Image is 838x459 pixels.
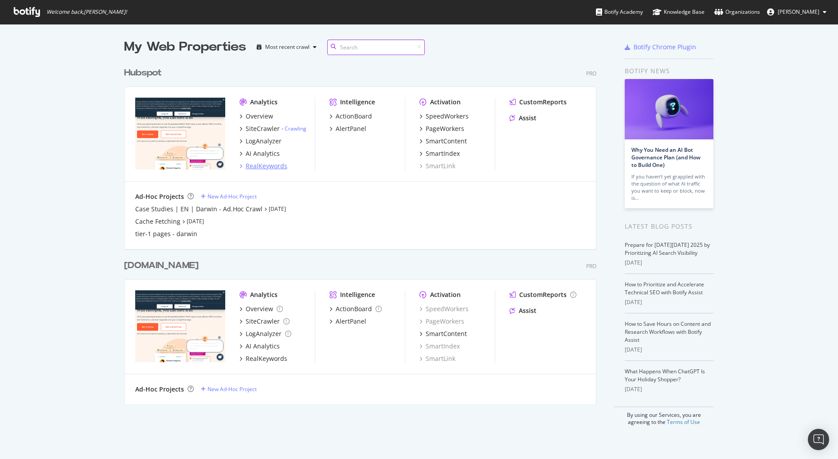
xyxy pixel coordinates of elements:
[124,67,165,79] a: Hubspot
[239,137,282,146] a: LogAnalyzer
[419,342,460,351] a: SmartIndex
[124,259,199,272] div: [DOMAIN_NAME]
[135,98,225,170] img: hubspot.com
[419,305,469,313] div: SpeedWorkers
[336,317,366,326] div: AlertPanel
[246,329,282,338] div: LogAnalyzer
[47,8,127,16] span: Welcome back, [PERSON_NAME] !
[625,66,714,76] div: Botify news
[714,8,760,16] div: Organizations
[282,125,306,132] div: -
[419,354,455,363] a: SmartLink
[586,70,596,77] div: Pro
[201,385,257,393] a: New Ad-Hoc Project
[667,418,700,426] a: Terms of Use
[239,162,287,170] a: RealKeywords
[519,114,536,123] div: Assist
[426,112,469,121] div: SpeedWorkers
[208,193,257,200] div: New Ad-Hoc Project
[246,124,280,133] div: SiteCrawler
[625,259,714,267] div: [DATE]
[419,162,455,170] a: SmartLink
[135,385,184,394] div: Ad-Hoc Projects
[625,241,710,257] a: Prepare for [DATE][DATE] 2025 by Prioritizing AI Search Visibility
[239,124,306,133] a: SiteCrawler- Crawling
[336,305,372,313] div: ActionBoard
[124,67,162,79] div: Hubspot
[239,112,273,121] a: Overview
[336,112,372,121] div: ActionBoard
[419,317,464,326] a: PageWorkers
[253,40,320,54] button: Most recent crawl
[239,329,291,338] a: LogAnalyzer
[246,354,287,363] div: RealKeywords
[269,205,286,213] a: [DATE]
[239,305,283,313] a: Overview
[246,162,287,170] div: RealKeywords
[419,112,469,121] a: SpeedWorkers
[124,259,202,272] a: [DOMAIN_NAME]
[250,290,278,299] div: Analytics
[631,146,701,169] a: Why You Need an AI Bot Governance Plan (and How to Build One)
[519,98,567,107] div: CustomReports
[808,429,829,450] div: Open Intercom Messenger
[340,290,375,299] div: Intelligence
[509,306,536,315] a: Assist
[419,329,467,338] a: SmartContent
[246,317,280,326] div: SiteCrawler
[509,114,536,123] a: Assist
[509,290,576,299] a: CustomReports
[419,124,464,133] a: PageWorkers
[187,218,204,225] a: [DATE]
[329,124,366,133] a: AlertPanel
[135,192,184,201] div: Ad-Hoc Projects
[124,56,603,404] div: grid
[625,368,705,383] a: What Happens When ChatGPT Is Your Holiday Shopper?
[329,112,372,121] a: ActionBoard
[239,317,290,326] a: SiteCrawler
[760,5,834,19] button: [PERSON_NAME]
[426,329,467,338] div: SmartContent
[631,173,707,202] div: If you haven’t yet grappled with the question of what AI traffic you want to keep or block, now is…
[246,305,273,313] div: Overview
[625,43,696,51] a: Botify Chrome Plugin
[625,281,704,296] a: How to Prioritize and Accelerate Technical SEO with Botify Assist
[419,137,467,146] a: SmartContent
[625,298,714,306] div: [DATE]
[625,222,714,231] div: Latest Blog Posts
[329,317,366,326] a: AlertPanel
[430,290,461,299] div: Activation
[265,44,309,50] div: Most recent crawl
[519,306,536,315] div: Assist
[285,125,306,132] a: Crawling
[246,137,282,146] div: LogAnalyzer
[246,149,280,158] div: AI Analytics
[239,149,280,158] a: AI Analytics
[426,137,467,146] div: SmartContent
[625,346,714,354] div: [DATE]
[625,79,713,139] img: Why You Need an AI Bot Governance Plan (and How to Build One)
[208,385,257,393] div: New Ad-Hoc Project
[239,354,287,363] a: RealKeywords
[340,98,375,107] div: Intelligence
[135,217,180,226] a: Cache Fetching
[430,98,461,107] div: Activation
[509,98,567,107] a: CustomReports
[625,320,711,344] a: How to Save Hours on Content and Research Workflows with Botify Assist
[426,149,460,158] div: SmartIndex
[419,149,460,158] a: SmartIndex
[625,385,714,393] div: [DATE]
[586,262,596,270] div: Pro
[135,205,262,214] div: Case Studies | EN | Darwin - Ad.Hoc Crawl
[246,342,280,351] div: AI Analytics
[426,124,464,133] div: PageWorkers
[135,290,225,362] img: hubspot-bulkdataexport.com
[653,8,705,16] div: Knowledge Base
[135,229,197,238] a: tier-1 pages - darwin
